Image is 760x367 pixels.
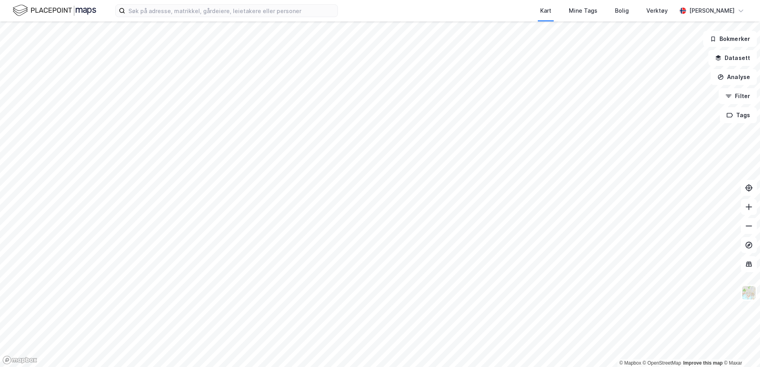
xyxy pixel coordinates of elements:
[619,360,641,366] a: Mapbox
[615,6,629,15] div: Bolig
[125,5,337,17] input: Søk på adresse, matrikkel, gårdeiere, leietakere eller personer
[711,69,757,85] button: Analyse
[569,6,597,15] div: Mine Tags
[540,6,551,15] div: Kart
[643,360,681,366] a: OpenStreetMap
[708,50,757,66] button: Datasett
[720,107,757,123] button: Tags
[689,6,735,15] div: [PERSON_NAME]
[741,285,756,300] img: Z
[2,355,37,365] a: Mapbox homepage
[683,360,723,366] a: Improve this map
[703,31,757,47] button: Bokmerker
[646,6,668,15] div: Verktøy
[720,329,760,367] iframe: Chat Widget
[13,4,96,17] img: logo.f888ab2527a4732fd821a326f86c7f29.svg
[719,88,757,104] button: Filter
